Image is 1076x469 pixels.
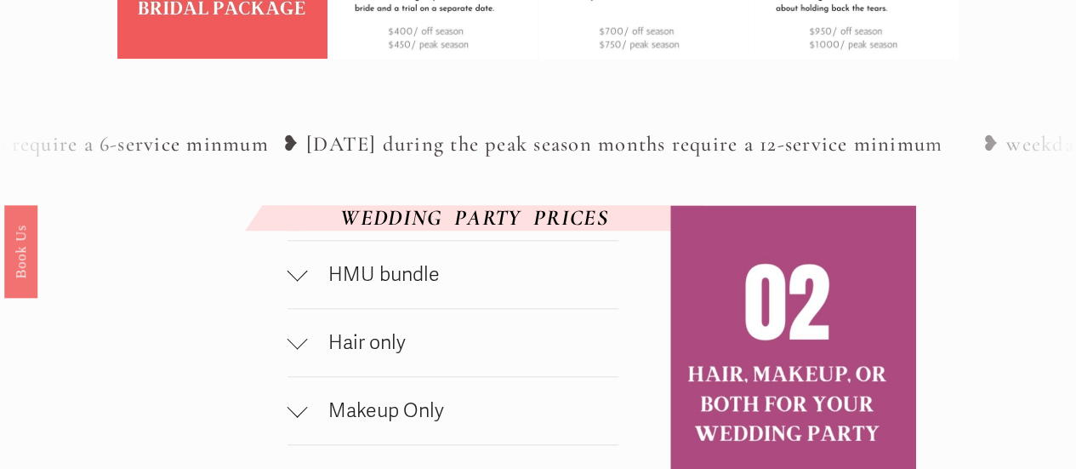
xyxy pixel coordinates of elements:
button: HMU bundle [288,241,618,308]
span: HMU bundle [308,262,618,287]
em: WEDDING PARTY PRICES [340,204,608,231]
button: Hair only [288,309,618,376]
a: Book Us [4,204,37,297]
span: Hair only [308,330,618,355]
button: Makeup Only [288,377,618,444]
span: Makeup Only [308,398,618,423]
